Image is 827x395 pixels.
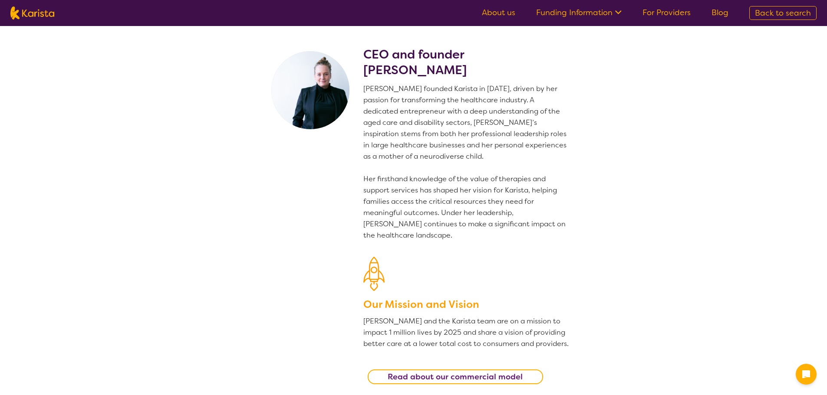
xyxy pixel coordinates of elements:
img: Our Mission [363,257,385,291]
h3: Our Mission and Vision [363,297,570,312]
a: Funding Information [536,7,622,18]
span: Back to search [755,8,811,18]
h2: CEO and founder [PERSON_NAME] [363,47,570,78]
a: About us [482,7,515,18]
b: Read about our commercial model [388,372,523,382]
p: [PERSON_NAME] and the Karista team are on a mission to impact 1 million lives by 2025 and share a... [363,316,570,349]
img: Karista logo [10,7,54,20]
a: Back to search [749,6,817,20]
a: Blog [712,7,728,18]
a: For Providers [642,7,691,18]
p: [PERSON_NAME] founded Karista in [DATE], driven by her passion for transforming the healthcare in... [363,83,570,241]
